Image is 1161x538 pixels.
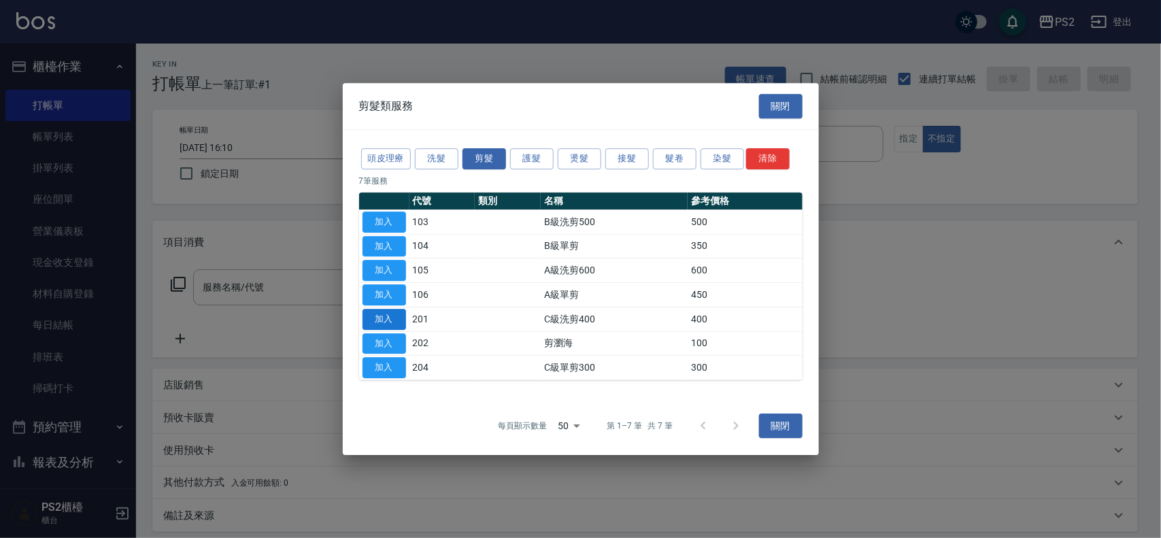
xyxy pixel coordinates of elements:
[415,148,458,169] button: 洗髮
[746,148,790,169] button: 清除
[363,236,406,257] button: 加入
[701,148,744,169] button: 染髮
[409,192,475,210] th: 代號
[409,234,475,258] td: 104
[541,356,688,380] td: C級單剪300
[363,212,406,233] button: 加入
[409,331,475,356] td: 202
[363,260,406,281] button: 加入
[409,258,475,283] td: 105
[363,284,406,305] button: 加入
[607,420,673,432] p: 第 1–7 筆 共 7 筆
[409,283,475,307] td: 106
[688,307,802,331] td: 400
[510,148,554,169] button: 護髮
[361,148,411,169] button: 頭皮理療
[541,192,688,210] th: 名稱
[688,283,802,307] td: 450
[688,209,802,234] td: 500
[558,148,601,169] button: 燙髮
[498,420,547,432] p: 每頁顯示數量
[552,407,585,444] div: 50
[363,309,406,330] button: 加入
[541,234,688,258] td: B級單剪
[688,192,802,210] th: 參考價格
[759,414,803,439] button: 關閉
[363,357,406,378] button: 加入
[541,331,688,356] td: 剪瀏海
[462,148,506,169] button: 剪髮
[363,333,406,354] button: 加入
[409,356,475,380] td: 204
[409,209,475,234] td: 103
[359,175,803,187] p: 7 筆服務
[688,234,802,258] td: 350
[605,148,649,169] button: 接髮
[541,209,688,234] td: B級洗剪500
[409,307,475,331] td: 201
[541,258,688,283] td: A級洗剪600
[541,307,688,331] td: C級洗剪400
[759,94,803,119] button: 關閉
[541,283,688,307] td: A級單剪
[688,258,802,283] td: 600
[688,356,802,380] td: 300
[359,99,414,113] span: 剪髮類服務
[653,148,696,169] button: 髮卷
[475,192,541,210] th: 類別
[688,331,802,356] td: 100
